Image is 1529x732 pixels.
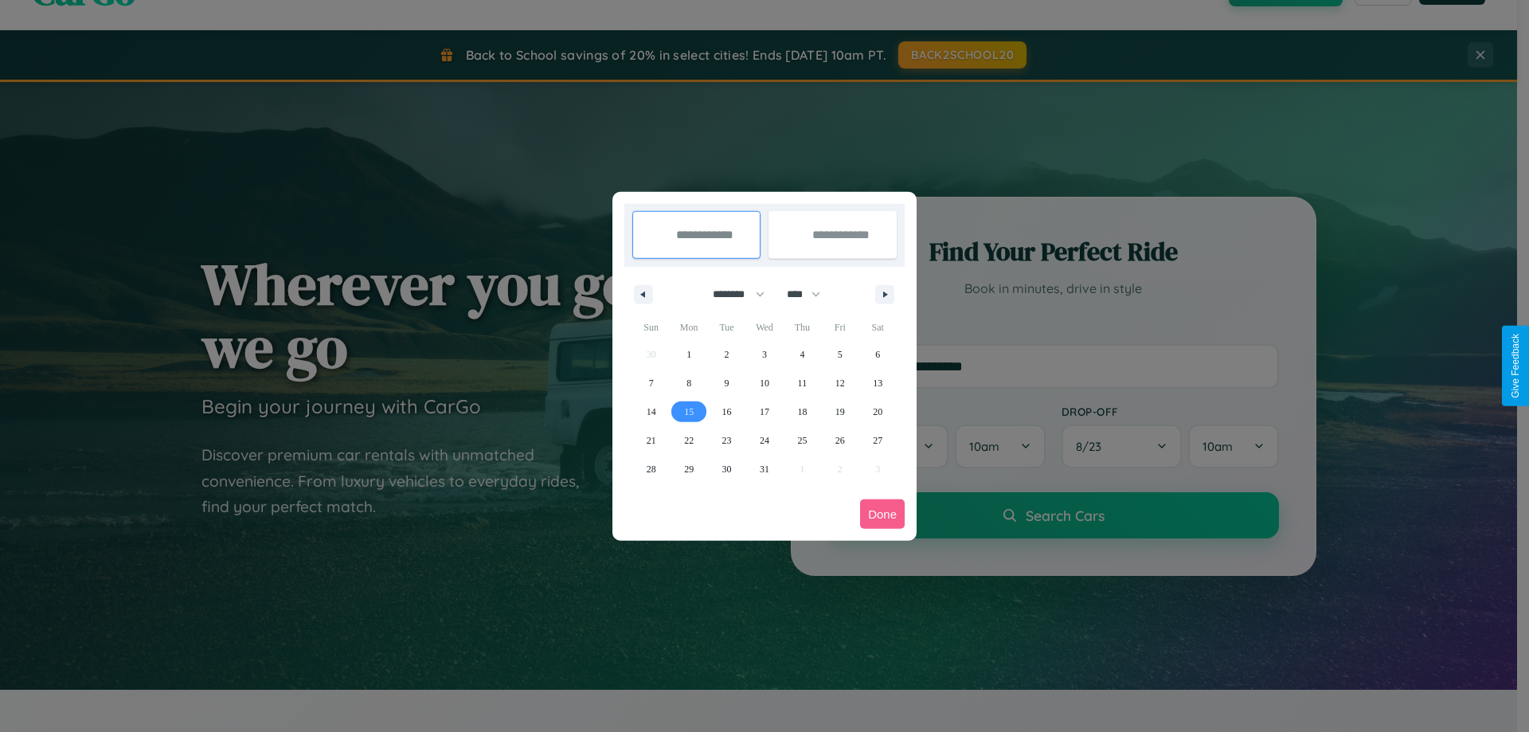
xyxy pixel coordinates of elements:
[821,315,858,340] span: Fri
[684,397,694,426] span: 15
[835,426,845,455] span: 26
[760,426,769,455] span: 24
[670,426,707,455] button: 22
[725,340,729,369] span: 2
[1510,334,1521,398] div: Give Feedback
[632,455,670,483] button: 28
[745,340,783,369] button: 3
[821,340,858,369] button: 5
[784,340,821,369] button: 4
[649,369,654,397] span: 7
[632,397,670,426] button: 14
[708,315,745,340] span: Tue
[722,397,732,426] span: 16
[859,397,897,426] button: 20
[684,426,694,455] span: 22
[784,369,821,397] button: 11
[745,397,783,426] button: 17
[725,369,729,397] span: 9
[684,455,694,483] span: 29
[873,397,882,426] span: 20
[670,455,707,483] button: 29
[838,340,843,369] span: 5
[797,397,807,426] span: 18
[873,369,882,397] span: 13
[708,455,745,483] button: 30
[686,369,691,397] span: 8
[860,499,905,529] button: Done
[745,369,783,397] button: 10
[670,369,707,397] button: 8
[821,369,858,397] button: 12
[632,369,670,397] button: 7
[800,340,804,369] span: 4
[859,340,897,369] button: 6
[670,397,707,426] button: 15
[875,340,880,369] span: 6
[632,315,670,340] span: Sun
[708,369,745,397] button: 9
[745,315,783,340] span: Wed
[821,426,858,455] button: 26
[784,426,821,455] button: 25
[859,426,897,455] button: 27
[859,315,897,340] span: Sat
[760,455,769,483] span: 31
[798,369,808,397] span: 11
[784,397,821,426] button: 18
[745,426,783,455] button: 24
[708,397,745,426] button: 16
[686,340,691,369] span: 1
[708,426,745,455] button: 23
[859,369,897,397] button: 13
[873,426,882,455] span: 27
[708,340,745,369] button: 2
[745,455,783,483] button: 31
[722,426,732,455] span: 23
[821,397,858,426] button: 19
[647,397,656,426] span: 14
[647,455,656,483] span: 28
[835,369,845,397] span: 12
[835,397,845,426] span: 19
[670,340,707,369] button: 1
[722,455,732,483] span: 30
[762,340,767,369] span: 3
[760,369,769,397] span: 10
[760,397,769,426] span: 17
[670,315,707,340] span: Mon
[797,426,807,455] span: 25
[647,426,656,455] span: 21
[784,315,821,340] span: Thu
[632,426,670,455] button: 21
